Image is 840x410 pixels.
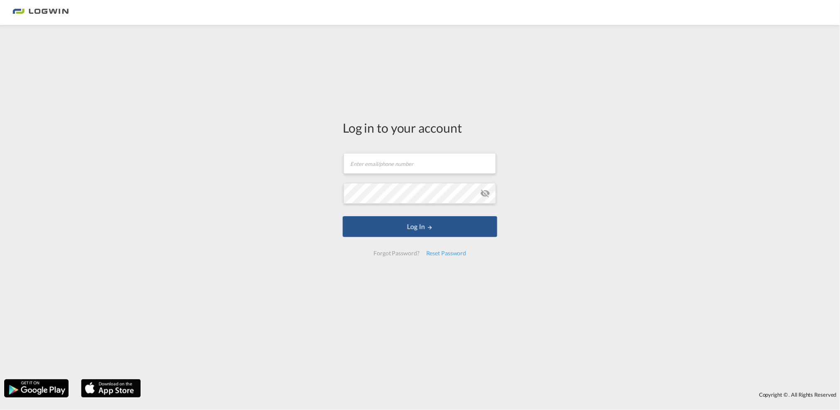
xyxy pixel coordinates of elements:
[370,246,422,261] div: Forgot Password?
[343,119,497,136] div: Log in to your account
[12,3,69,22] img: 2761ae10d95411efa20a1f5e0282d2d7.png
[423,246,470,261] div: Reset Password
[80,378,142,398] img: apple.png
[343,216,497,237] button: LOGIN
[3,378,69,398] img: google.png
[344,153,496,174] input: Enter email/phone number
[145,388,840,402] div: Copyright © . All Rights Reserved
[480,188,490,198] md-icon: icon-eye-off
